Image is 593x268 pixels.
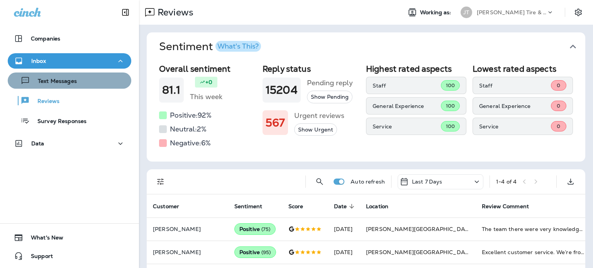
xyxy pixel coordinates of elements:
h2: Reply status [263,64,360,74]
div: Positive [234,223,276,235]
h1: 81.1 [162,84,181,96]
button: Companies [8,31,131,46]
div: Positive [234,246,276,258]
p: [PERSON_NAME] [153,249,222,255]
span: Review Comment [482,203,529,210]
p: [PERSON_NAME] Tire & Auto [477,9,546,15]
p: [PERSON_NAME] [153,226,222,232]
div: SentimentWhat's This? [147,61,585,162]
span: Working as: [420,9,453,16]
span: Date [334,203,357,210]
button: Settings [571,5,585,19]
span: Score [288,203,303,210]
p: Staff [373,83,441,89]
button: What's New [8,230,131,245]
span: ( 75 ) [261,226,271,233]
div: Excellent customer service. We’re from out of town and just popped in on a Friday at 3:00pm with ... [482,248,585,256]
span: 0 [557,103,560,109]
h1: 567 [266,116,285,129]
div: What's This? [217,43,259,50]
span: [PERSON_NAME][GEOGRAPHIC_DATA] [366,249,474,256]
button: Reviews [8,93,131,109]
span: Sentiment [234,203,272,210]
button: Data [8,136,131,151]
h2: Overall sentiment [159,64,256,74]
h5: Urgent reviews [294,110,344,122]
p: Service [373,123,441,130]
p: Staff [479,83,551,89]
button: Show Urgent [294,123,337,136]
p: Service [479,123,551,130]
button: Survey Responses [8,113,131,129]
button: Text Messages [8,72,131,89]
td: [DATE] [328,217,360,241]
span: Location [366,203,398,210]
button: What's This? [215,41,261,52]
h1: 15204 [266,84,298,96]
button: Collapse Sidebar [115,5,136,20]
span: Date [334,203,347,210]
p: General Experience [373,103,441,109]
p: Text Messages [30,78,77,85]
button: Filters [153,174,168,189]
button: Inbox [8,53,131,69]
span: 100 [446,123,455,130]
p: Last 7 Days [412,179,442,185]
span: 0 [557,123,560,130]
p: General Experience [479,103,551,109]
button: SentimentWhat's This? [153,32,591,61]
span: Location [366,203,388,210]
span: Review Comment [482,203,539,210]
button: Show Pending [307,91,352,103]
h5: Pending reply [307,77,353,89]
span: 100 [446,82,455,89]
p: Reviews [154,7,193,18]
span: 0 [557,82,560,89]
p: Auto refresh [351,179,385,185]
div: JT [461,7,472,18]
span: What's New [23,234,63,244]
td: [DATE] [328,241,360,264]
h5: Neutral: 2 % [170,123,207,135]
span: Sentiment [234,203,262,210]
span: ( 95 ) [261,249,271,256]
span: 100 [446,103,455,109]
span: Support [23,253,53,262]
div: The team there were very knowledgeable and friendly. [482,225,585,233]
p: Reviews [30,98,59,105]
button: Support [8,248,131,264]
h5: Positive: 92 % [170,109,212,121]
p: Companies [31,35,60,42]
h1: Sentiment [159,40,261,53]
span: [PERSON_NAME][GEOGRAPHIC_DATA] [366,226,474,233]
p: +0 [205,78,212,86]
span: Score [288,203,313,210]
button: Search Reviews [312,174,327,189]
h2: Lowest rated aspects [473,64,573,74]
div: 1 - 4 of 4 [496,179,517,185]
p: Survey Responses [30,118,86,125]
h2: Highest rated aspects [366,64,466,74]
span: Customer [153,203,189,210]
span: Customer [153,203,179,210]
p: Data [31,140,44,147]
h5: Negative: 6 % [170,137,211,149]
h5: This week [190,91,222,103]
button: Export as CSV [563,174,578,189]
p: Inbox [31,58,46,64]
